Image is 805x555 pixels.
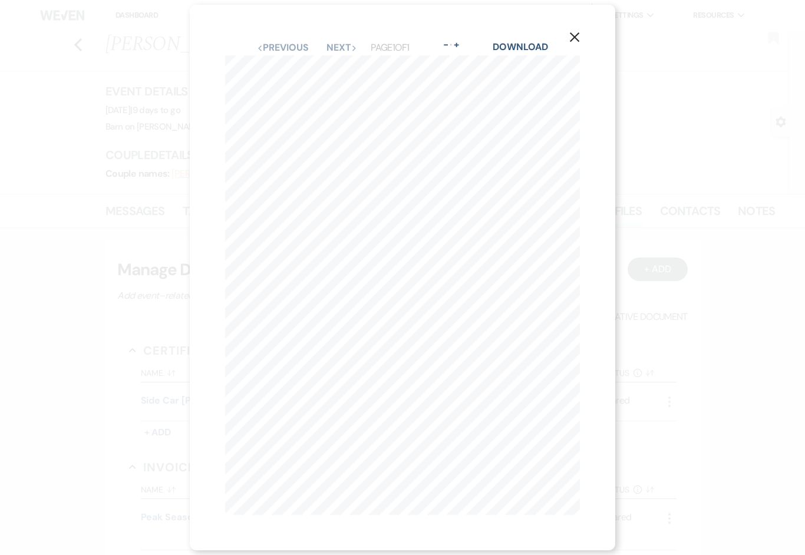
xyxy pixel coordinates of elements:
button: + [452,40,461,49]
button: Next [326,43,357,52]
a: Download [493,41,547,53]
button: - [441,40,450,49]
p: Page 1 of 1 [371,40,409,55]
button: Previous [257,43,308,52]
